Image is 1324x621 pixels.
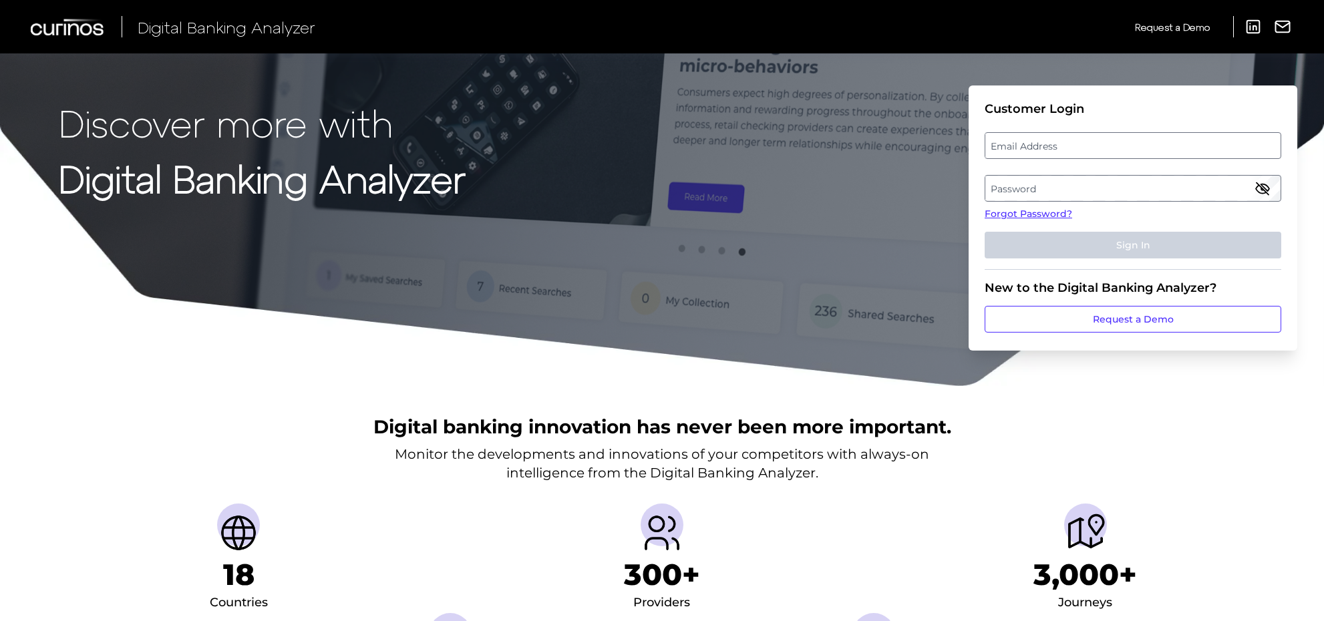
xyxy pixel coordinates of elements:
[217,511,260,554] img: Countries
[59,156,466,200] strong: Digital Banking Analyzer
[31,19,106,35] img: Curinos
[624,557,700,592] h1: 300+
[985,280,1281,295] div: New to the Digital Banking Analyzer?
[985,101,1281,116] div: Customer Login
[1135,16,1210,38] a: Request a Demo
[1033,557,1137,592] h1: 3,000+
[59,101,466,144] p: Discover more with
[373,414,951,439] h2: Digital banking innovation has never been more important.
[138,17,315,37] span: Digital Banking Analyzer
[223,557,255,592] h1: 18
[985,232,1281,258] button: Sign In
[985,207,1281,221] a: Forgot Password?
[1058,592,1112,614] div: Journeys
[1064,511,1107,554] img: Journeys
[633,592,690,614] div: Providers
[985,176,1280,200] label: Password
[641,511,683,554] img: Providers
[395,445,929,482] p: Monitor the developments and innovations of your competitors with always-on intelligence from the...
[210,592,268,614] div: Countries
[1135,21,1210,33] span: Request a Demo
[985,134,1280,158] label: Email Address
[985,306,1281,333] a: Request a Demo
